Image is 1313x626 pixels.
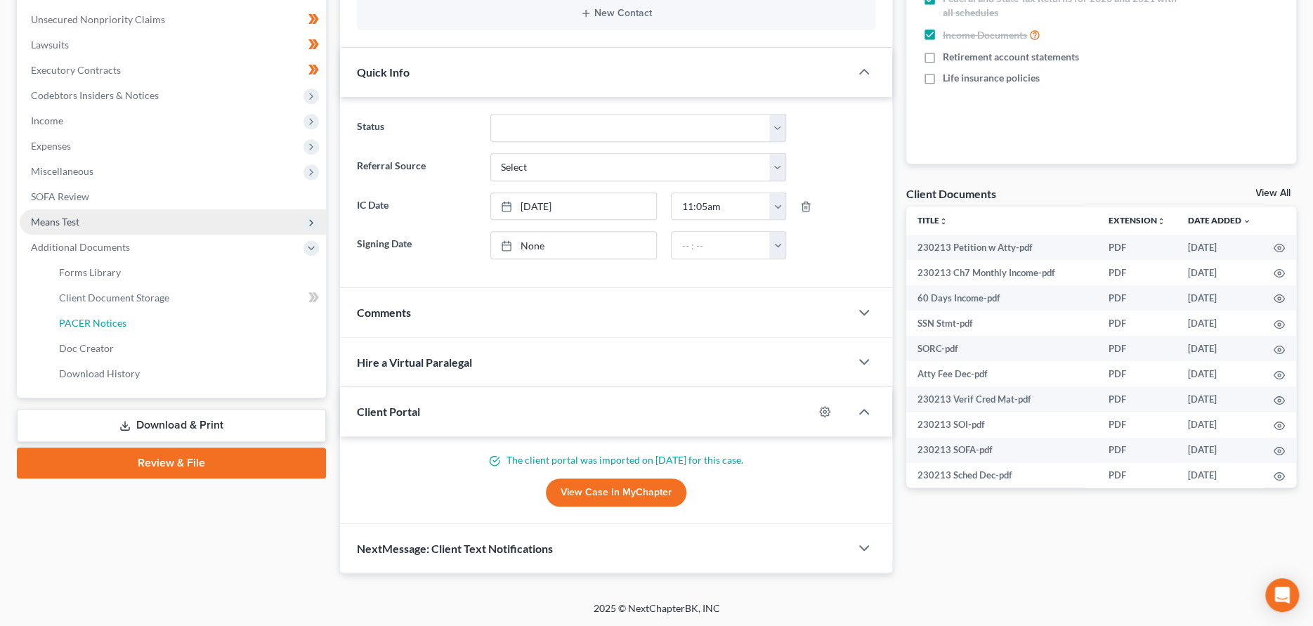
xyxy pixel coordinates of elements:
span: Income Documents [943,28,1027,42]
button: New Contact [368,8,863,19]
td: 230213 Sched Dec-pdf [906,463,1097,488]
span: Codebtors Insiders & Notices [31,89,159,101]
span: Client Portal [357,405,420,418]
label: Status [350,114,483,142]
td: [DATE] [1177,311,1262,336]
span: Unsecured Nonpriority Claims [31,13,165,25]
td: PDF [1097,463,1177,488]
p: The client portal was imported on [DATE] for this case. [357,453,875,467]
a: None [491,232,657,259]
td: PDF [1097,311,1177,336]
span: Life insurance policies [943,71,1040,85]
span: Forms Library [59,266,121,278]
label: Referral Source [350,153,483,181]
a: Date Added expand_more [1188,215,1251,226]
td: PDF [1097,260,1177,285]
td: Atty Fee Dec-pdf [906,361,1097,386]
td: 230213 SOFA-pdf [906,438,1097,463]
a: Client Document Storage [48,285,326,311]
span: Lawsuits [31,39,69,51]
a: Review & File [17,448,326,478]
td: PDF [1097,361,1177,386]
span: Means Test [31,216,79,228]
td: PDF [1097,438,1177,463]
a: Download & Print [17,409,326,442]
a: Extensionunfold_more [1109,215,1165,226]
td: 230213 Verif Cred Mat-pdf [906,386,1097,412]
input: -- : -- [672,193,770,220]
td: [DATE] [1177,361,1262,386]
span: Comments [357,306,411,319]
span: Client Document Storage [59,292,169,304]
span: Income [31,115,63,126]
span: Executory Contracts [31,64,121,76]
a: Titleunfold_more [917,215,948,226]
td: [DATE] [1177,386,1262,412]
label: Signing Date [350,231,483,259]
a: View All [1255,188,1291,198]
input: -- : -- [672,232,770,259]
span: Doc Creator [59,342,114,354]
label: IC Date [350,193,483,221]
span: PACER Notices [59,317,126,329]
i: expand_more [1243,217,1251,226]
div: Client Documents [906,186,996,201]
td: 60 Days Income-pdf [906,285,1097,311]
span: SOFA Review [31,190,89,202]
td: [DATE] [1177,438,1262,463]
a: Unsecured Nonpriority Claims [20,7,326,32]
td: PDF [1097,412,1177,438]
span: Additional Documents [31,241,130,253]
span: NextMessage: Client Text Notifications [357,542,553,555]
a: Forms Library [48,260,326,285]
a: Lawsuits [20,32,326,58]
span: Quick Info [357,65,410,79]
span: Download History [59,367,140,379]
td: [DATE] [1177,412,1262,438]
td: [DATE] [1177,463,1262,488]
td: PDF [1097,336,1177,361]
a: Download History [48,361,326,386]
td: [DATE] [1177,235,1262,260]
a: Executory Contracts [20,58,326,83]
a: [DATE] [491,193,657,220]
td: SSN Stmt-pdf [906,311,1097,336]
td: [DATE] [1177,260,1262,285]
td: SORC-pdf [906,336,1097,361]
a: PACER Notices [48,311,326,336]
td: [DATE] [1177,336,1262,361]
td: 230213 Ch7 Monthly Income-pdf [906,260,1097,285]
i: unfold_more [1157,217,1165,226]
span: Expenses [31,140,71,152]
td: PDF [1097,386,1177,412]
td: 230213 Petition w Atty-pdf [906,235,1097,260]
i: unfold_more [939,217,948,226]
a: SOFA Review [20,184,326,209]
a: View Case in MyChapter [546,478,686,507]
td: PDF [1097,235,1177,260]
div: Open Intercom Messenger [1265,578,1299,612]
a: Doc Creator [48,336,326,361]
td: PDF [1097,285,1177,311]
span: Hire a Virtual Paralegal [357,356,472,369]
span: Miscellaneous [31,165,93,177]
td: [DATE] [1177,285,1262,311]
span: Retirement account statements [943,50,1079,64]
td: 230213 SOI-pdf [906,412,1097,438]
